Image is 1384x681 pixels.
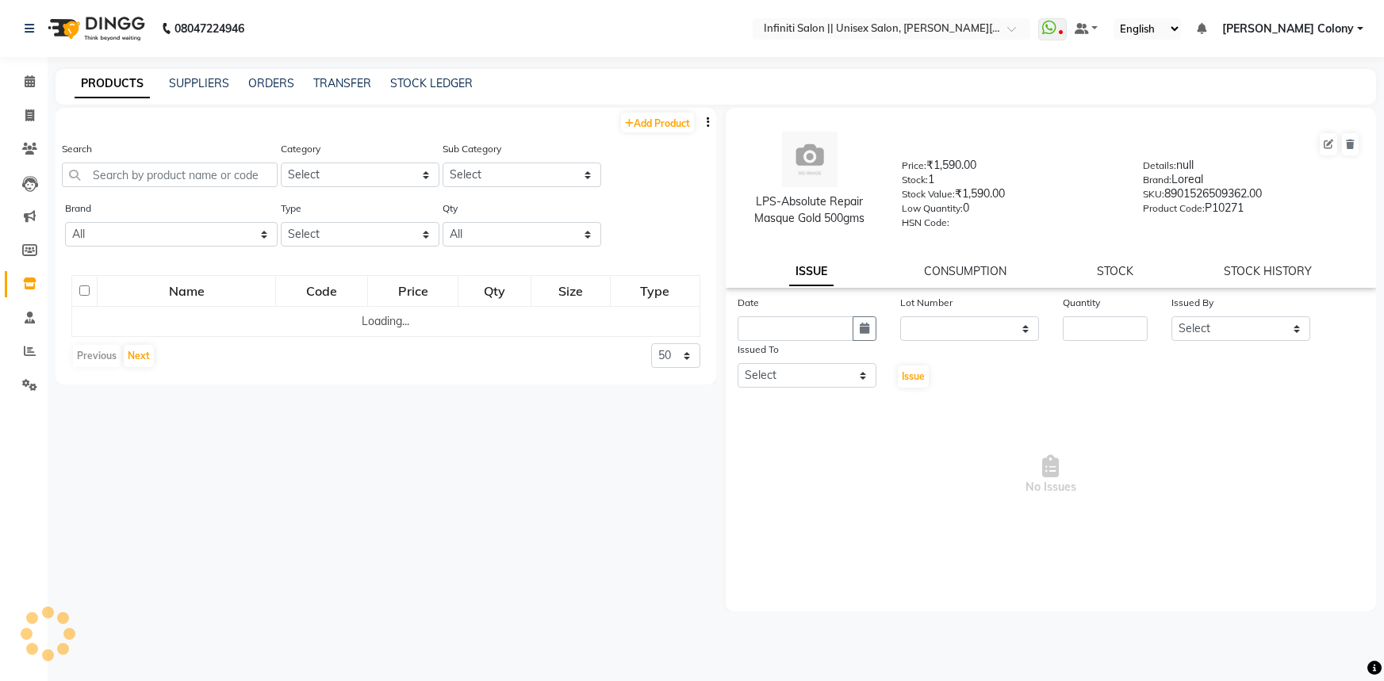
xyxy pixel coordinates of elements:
a: Add Product [621,113,694,132]
label: Price: [902,159,926,173]
span: [PERSON_NAME] Colony [1222,21,1354,37]
td: Loading... [72,307,700,337]
a: STOCK LEDGER [390,76,473,90]
label: Product Code: [1143,201,1205,216]
div: Name [98,277,274,305]
button: Next [124,345,154,367]
a: ORDERS [248,76,294,90]
label: Stock: [902,173,928,187]
label: Quantity [1063,296,1100,310]
span: No Issues [738,396,1365,554]
label: Brand [65,201,91,216]
div: P10271 [1143,200,1360,222]
div: Code [277,277,366,305]
div: 1 [902,171,1119,193]
div: LPS-Absolute Repair Masque Gold 500gms [742,193,879,227]
div: Qty [459,277,530,305]
label: Stock Value: [902,187,955,201]
b: 08047224946 [174,6,244,51]
img: avatar [782,132,838,187]
a: STOCK [1097,264,1133,278]
label: Low Quantity: [902,201,963,216]
div: ₹1,590.00 [902,186,1119,208]
div: Type [611,277,698,305]
label: HSN Code: [902,216,949,230]
a: ISSUE [789,258,834,286]
label: Qty [443,201,458,216]
div: Price [369,277,457,305]
label: Brand: [1143,173,1171,187]
label: SKU: [1143,187,1164,201]
button: Issue [898,365,929,388]
label: Search [62,142,92,156]
span: Issue [902,370,925,382]
label: Type [281,201,301,216]
label: Lot Number [900,296,953,310]
div: 0 [902,200,1119,222]
label: Date [738,296,759,310]
div: Loreal [1143,171,1360,193]
label: Issued By [1171,296,1213,310]
div: 8901526509362.00 [1143,186,1360,208]
div: ₹1,590.00 [902,157,1119,179]
a: TRANSFER [313,76,371,90]
a: PRODUCTS [75,70,150,98]
label: Issued To [738,342,779,357]
a: CONSUMPTION [924,264,1006,278]
label: Sub Category [443,142,501,156]
label: Category [281,142,320,156]
a: STOCK HISTORY [1224,264,1312,278]
div: null [1143,157,1360,179]
img: logo [40,6,149,51]
label: Details: [1143,159,1176,173]
a: SUPPLIERS [169,76,229,90]
input: Search by product name or code [62,163,278,187]
div: Size [532,277,609,305]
